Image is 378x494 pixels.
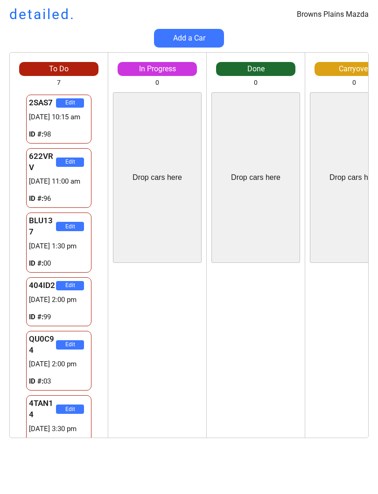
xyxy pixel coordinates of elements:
[29,334,56,356] div: QU0C94
[133,172,182,183] div: Drop cars here
[56,222,84,231] button: Edit
[56,158,84,167] button: Edit
[254,78,258,88] div: 0
[155,78,159,88] div: 0
[29,151,56,173] div: 622VRV
[29,259,89,268] div: 00
[231,172,280,183] div: Drop cars here
[352,78,356,88] div: 0
[29,97,56,109] div: 2SAS7
[29,313,43,321] strong: ID #:
[297,9,369,20] div: Browns Plains Mazda
[29,194,43,203] strong: ID #:
[56,340,84,350] button: Edit
[29,194,89,204] div: 96
[29,377,89,386] div: 03
[29,112,89,122] div: [DATE] 10:15 am
[154,29,224,48] button: Add a Car
[29,424,89,434] div: [DATE] 3:30 pm
[29,295,89,305] div: [DATE] 2:00 pm
[29,359,89,369] div: [DATE] 2:00 pm
[29,177,89,186] div: [DATE] 11:00 am
[56,98,84,108] button: Edit
[29,312,89,322] div: 99
[57,78,61,88] div: 7
[29,377,43,385] strong: ID #:
[9,5,75,24] h1: detailed.
[29,280,56,291] div: 404ID2
[29,130,43,138] strong: ID #:
[29,215,56,238] div: BLU137
[19,64,98,74] div: To Do
[56,281,84,290] button: Edit
[29,241,89,251] div: [DATE] 1:30 pm
[29,130,89,139] div: 98
[216,64,295,74] div: Done
[56,405,84,414] button: Edit
[29,398,56,420] div: 4TAN14
[118,64,197,74] div: In Progress
[29,259,43,268] strong: ID #:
